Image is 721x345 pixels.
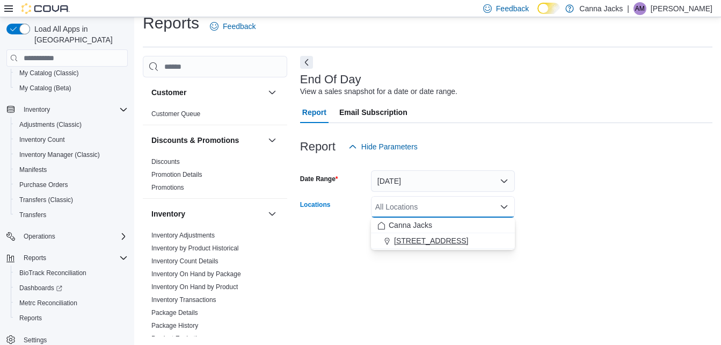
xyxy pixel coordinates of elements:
[635,2,645,15] span: AM
[15,67,83,80] a: My Catalog (Classic)
[579,2,623,15] p: Canna Jacks
[15,209,128,221] span: Transfers
[19,84,71,92] span: My Catalog (Beta)
[15,82,128,95] span: My Catalog (Beta)
[151,321,198,330] span: Package History
[15,282,67,294] a: Dashboards
[151,335,207,342] a: Product Expirations
[2,250,132,265] button: Reports
[2,102,132,117] button: Inventory
[15,312,128,325] span: Reports
[15,267,91,279] a: BioTrack Reconciliation
[151,157,180,166] span: Discounts
[15,193,77,206] a: Transfers (Classic)
[633,2,646,15] div: Ashley Martin
[627,2,629,15] p: |
[19,181,68,189] span: Purchase Orders
[15,193,128,206] span: Transfers (Classic)
[151,270,241,278] span: Inventory On Hand by Package
[19,269,86,277] span: BioTrack Reconciliation
[15,148,128,161] span: Inventory Manager (Classic)
[19,299,77,307] span: Metrc Reconciliation
[500,203,508,211] button: Close list of options
[15,133,69,146] a: Inventory Count
[151,296,216,304] a: Inventory Transactions
[24,254,46,262] span: Reports
[300,56,313,69] button: Next
[266,134,279,147] button: Discounts & Promotions
[24,336,47,344] span: Settings
[151,283,238,291] span: Inventory On Hand by Product
[151,257,219,265] span: Inventory Count Details
[19,284,62,292] span: Dashboards
[15,282,128,294] span: Dashboards
[15,67,128,80] span: My Catalog (Classic)
[19,103,54,116] button: Inventory
[30,24,128,45] span: Load All Apps in [GEOGRAPHIC_DATA]
[24,105,50,114] span: Inventory
[143,155,287,198] div: Discounts & Promotions
[537,3,560,14] input: Dark Mode
[15,148,104,161] a: Inventory Manager (Classic)
[151,322,198,329] a: Package History
[15,118,128,131] span: Adjustments (Classic)
[15,267,128,279] span: BioTrack Reconciliation
[11,132,132,147] button: Inventory Count
[151,87,186,98] h3: Customer
[151,209,264,219] button: Inventory
[15,163,128,176] span: Manifests
[11,177,132,192] button: Purchase Orders
[151,245,239,252] a: Inventory by Product Historical
[19,251,128,264] span: Reports
[19,150,100,159] span: Inventory Manager (Classic)
[15,297,82,310] a: Metrc Reconciliation
[151,209,185,219] h3: Inventory
[15,178,128,191] span: Purchase Orders
[143,107,287,125] div: Customer
[24,232,55,241] span: Operations
[11,66,132,81] button: My Catalog (Classic)
[266,86,279,99] button: Customer
[19,314,42,322] span: Reports
[151,170,202,179] span: Promotion Details
[371,218,515,249] div: Choose from the following options
[19,251,50,264] button: Reports
[11,296,132,311] button: Metrc Reconciliation
[151,184,184,191] a: Promotions
[151,171,202,178] a: Promotion Details
[151,334,207,343] span: Product Expirations
[15,312,46,325] a: Reports
[11,311,132,326] button: Reports
[15,178,72,191] a: Purchase Orders
[11,162,132,177] button: Manifests
[394,235,468,246] span: [STREET_ADDRESS]
[206,16,260,37] a: Feedback
[339,102,407,123] span: Email Subscription
[19,211,46,219] span: Transfers
[11,192,132,207] button: Transfers (Classic)
[143,12,199,34] h1: Reports
[371,170,515,192] button: [DATE]
[151,232,215,239] a: Inventory Adjustments
[151,158,180,166] a: Discounts
[651,2,712,15] p: [PERSON_NAME]
[19,103,128,116] span: Inventory
[19,166,47,174] span: Manifests
[300,86,457,97] div: View a sales snapshot for a date or date range.
[19,135,65,144] span: Inventory Count
[151,110,200,118] a: Customer Queue
[302,102,326,123] span: Report
[151,135,239,146] h3: Discounts & Promotions
[389,220,432,231] span: Canna Jacks
[15,82,76,95] a: My Catalog (Beta)
[151,296,216,304] span: Inventory Transactions
[11,147,132,162] button: Inventory Manager (Classic)
[151,183,184,192] span: Promotions
[11,117,132,132] button: Adjustments (Classic)
[19,120,82,129] span: Adjustments (Classic)
[19,230,128,243] span: Operations
[300,140,336,153] h3: Report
